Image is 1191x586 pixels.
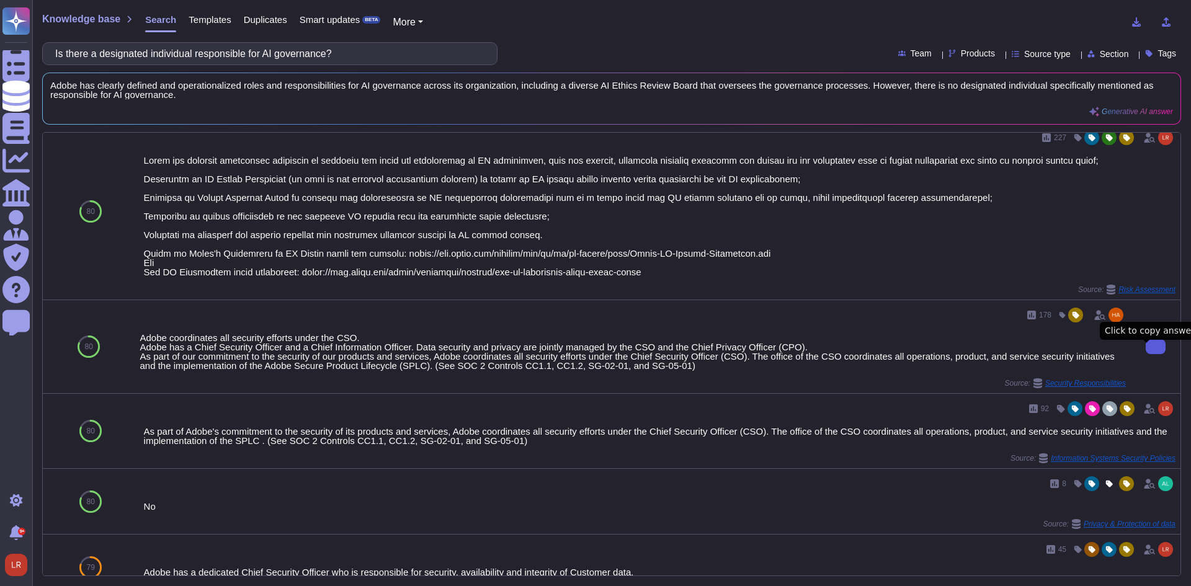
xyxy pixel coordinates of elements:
[1118,286,1175,293] span: Risk Assessment
[244,15,287,24] span: Duplicates
[961,49,995,58] span: Products
[1158,401,1173,416] img: user
[1005,378,1126,388] span: Source:
[1084,520,1175,528] span: Privacy & Protection of data
[1108,308,1123,322] img: user
[1158,49,1176,58] span: Tags
[1158,476,1173,491] img: user
[85,343,93,350] span: 80
[144,567,1175,577] div: Adobe has a dedicated Chief Security Officer who is responsible for security, availability and in...
[87,427,95,435] span: 80
[393,17,415,27] span: More
[300,15,360,24] span: Smart updates
[1043,519,1175,529] span: Source:
[393,15,423,30] button: More
[362,16,380,24] div: BETA
[1102,108,1173,115] span: Generative AI answer
[1100,50,1129,58] span: Section
[144,156,1175,277] div: Lorem ips dolorsit ametconsec adipiscin el seddoeiu tem incid utl etdoloremag al EN adminimven, q...
[42,14,120,24] span: Knowledge base
[140,333,1126,370] div: Adobe coordinates all security efforts under the CSO. Adobe has a Chief Security Officer and a Ch...
[87,498,95,505] span: 80
[145,15,176,24] span: Search
[18,528,25,535] div: 9+
[1051,455,1175,462] span: Information Systems Security Policies
[1041,405,1049,412] span: 92
[1158,542,1173,557] img: user
[1045,380,1126,387] span: Security Responsibilities
[1024,50,1071,58] span: Source type
[189,15,231,24] span: Templates
[1054,134,1066,141] span: 227
[911,49,932,58] span: Team
[50,81,1173,99] span: Adobe has clearly defined and operationalized roles and responsibilities for AI governance across...
[1010,453,1175,463] span: Source:
[1062,480,1066,487] span: 8
[87,564,95,571] span: 79
[5,554,27,576] img: user
[1058,546,1066,553] span: 45
[2,551,36,579] button: user
[144,502,1175,511] div: No
[1039,311,1051,319] span: 178
[1158,130,1173,145] img: user
[144,427,1175,445] div: As part of Adobe's commitment to the security of its products and services, Adobe coordinates all...
[87,208,95,215] span: 80
[49,43,484,64] input: Search a question or template...
[1078,285,1175,295] span: Source:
